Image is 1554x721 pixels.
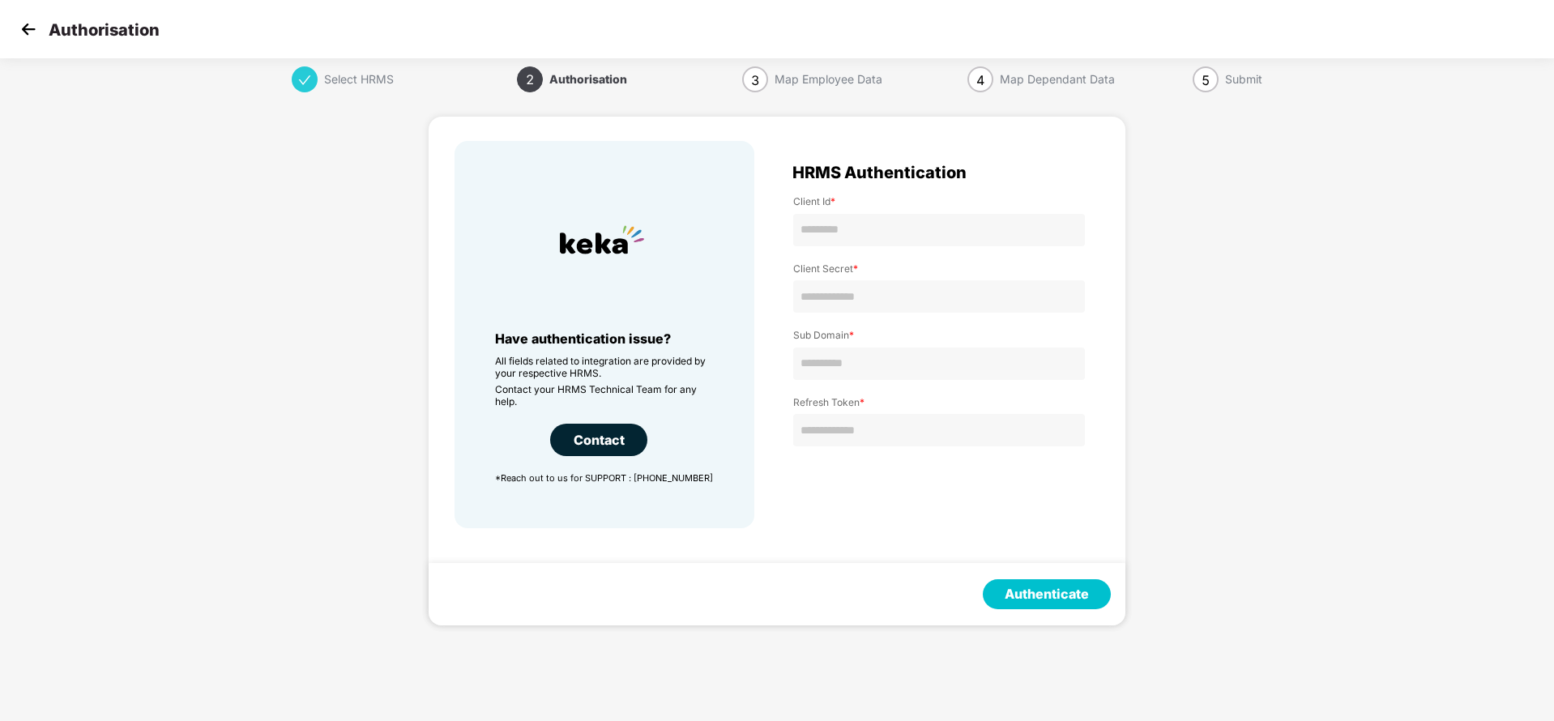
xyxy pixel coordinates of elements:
[793,195,1085,207] label: Client Id
[793,329,1085,341] label: Sub Domain
[550,424,647,456] div: Contact
[16,17,41,41] img: svg+xml;base64,PHN2ZyB4bWxucz0iaHR0cDovL3d3dy53My5vcmcvMjAwMC9zdmciIHdpZHRoPSIzMCIgaGVpZ2h0PSIzMC...
[49,20,160,40] p: Authorisation
[495,355,714,379] p: All fields related to integration are provided by your respective HRMS.
[495,472,714,484] p: *Reach out to us for SUPPORT : [PHONE_NUMBER]
[1225,66,1262,92] div: Submit
[495,383,714,407] p: Contact your HRMS Technical Team for any help.
[775,66,882,92] div: Map Employee Data
[549,66,627,92] div: Authorisation
[298,74,311,87] span: check
[1000,66,1115,92] div: Map Dependant Data
[1202,72,1210,88] span: 5
[983,579,1111,609] button: Authenticate
[976,72,984,88] span: 4
[751,72,759,88] span: 3
[526,71,534,87] span: 2
[324,66,394,92] div: Select HRMS
[793,262,1085,275] label: Client Secret
[792,166,967,179] span: HRMS Authentication
[495,331,671,347] span: Have authentication issue?
[793,396,1085,408] label: Refresh Token
[544,181,660,298] img: HRMS Company Icon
